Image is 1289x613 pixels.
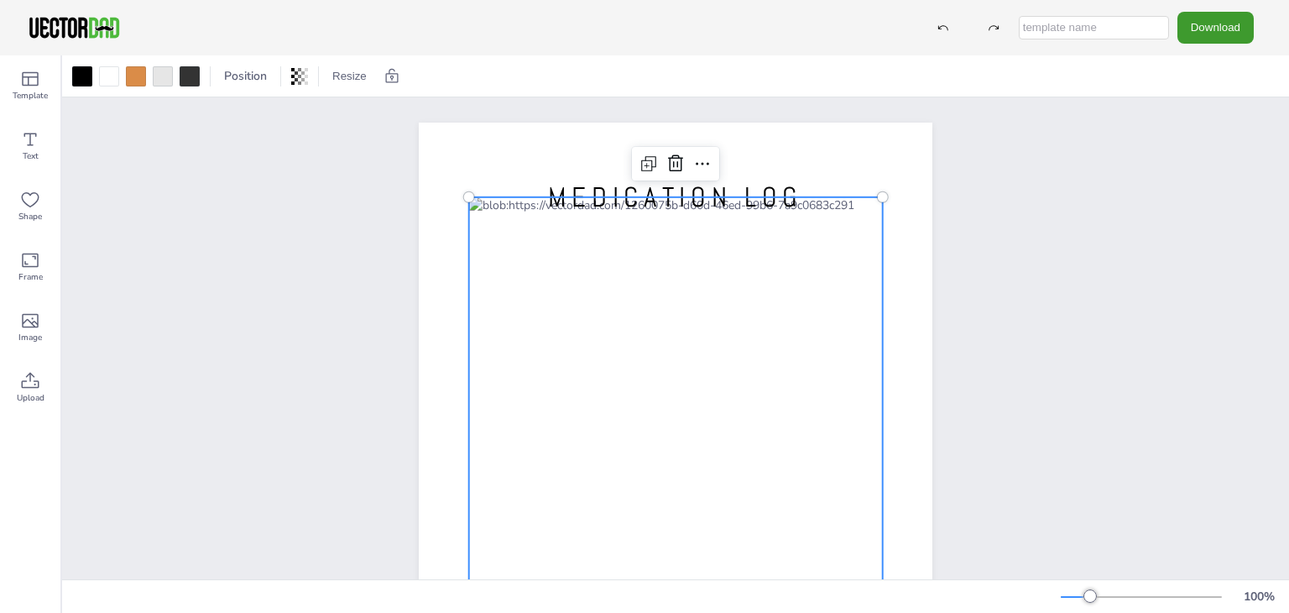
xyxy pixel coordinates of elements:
[13,89,48,102] span: Template
[221,68,270,84] span: Position
[18,331,42,344] span: Image
[27,15,122,40] img: VectorDad-1.png
[17,391,44,405] span: Upload
[548,180,803,215] span: MEDICATION LOG
[1177,12,1254,43] button: Download
[1239,589,1279,605] div: 100 %
[18,210,42,223] span: Shape
[326,63,373,90] button: Resize
[1019,16,1169,39] input: template name
[18,270,43,284] span: Frame
[23,149,39,163] span: Text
